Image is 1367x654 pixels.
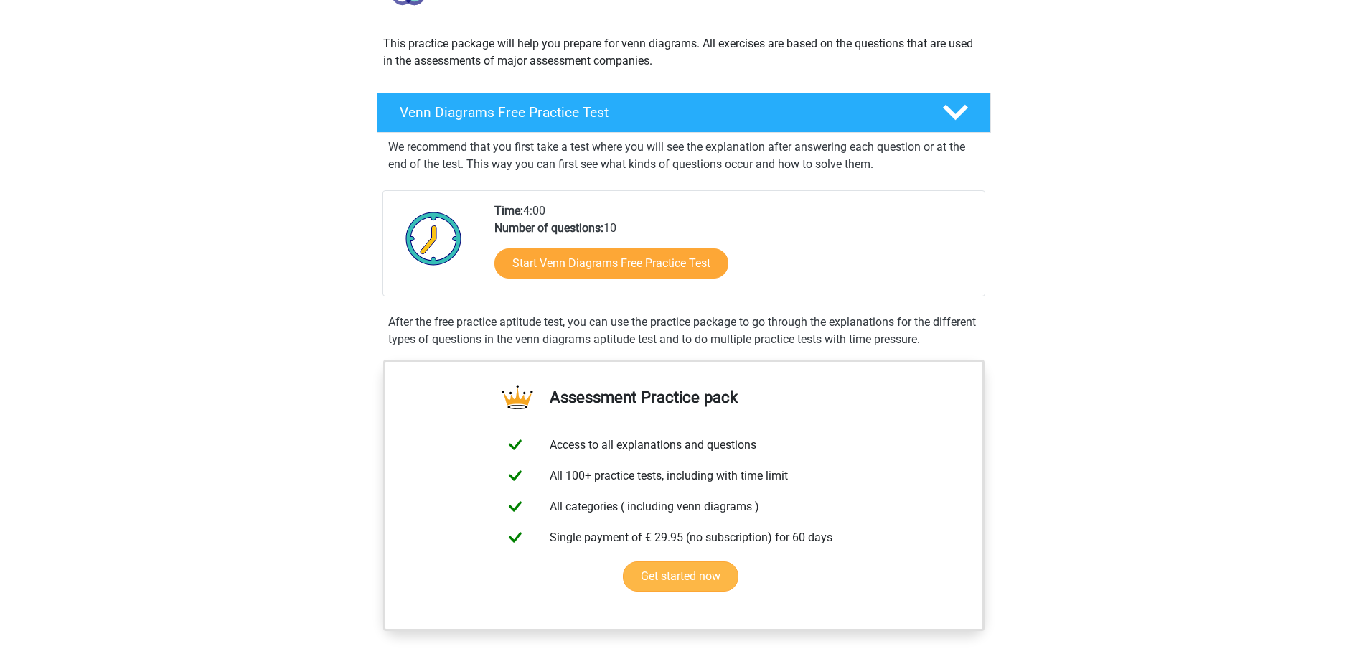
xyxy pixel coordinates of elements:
div: 4:00 10 [484,202,984,296]
a: Venn Diagrams Free Practice Test [371,93,997,133]
p: We recommend that you first take a test where you will see the explanation after answering each q... [388,139,980,173]
b: Time: [494,204,523,218]
b: Number of questions: [494,221,603,235]
img: Clock [398,202,470,274]
a: Get started now [623,561,738,592]
a: Start Venn Diagrams Free Practice Test [494,248,728,279]
div: After the free practice aptitude test, you can use the practice package to go through the explana... [382,314,985,348]
p: This practice package will help you prepare for venn diagrams. All exercises are based on the que... [383,35,985,70]
h4: Venn Diagrams Free Practice Test [400,104,919,121]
